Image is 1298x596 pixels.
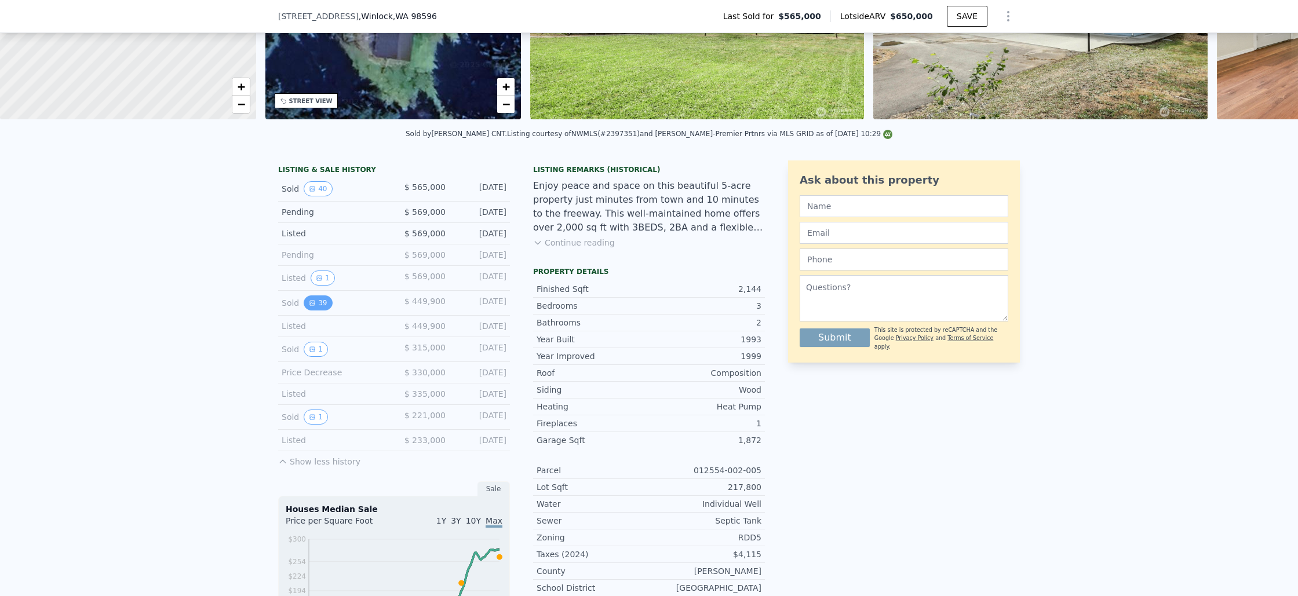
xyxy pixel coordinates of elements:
div: Fireplaces [537,418,649,429]
button: Continue reading [533,237,615,248]
span: + [502,79,510,94]
span: $565,000 [778,10,821,22]
span: Last Sold for [723,10,779,22]
div: Sold [282,409,385,425]
div: Property details [533,267,765,276]
div: [DATE] [455,434,506,446]
div: [DATE] [455,249,506,261]
span: 3Y [451,516,461,525]
span: + [237,79,245,94]
div: Heat Pump [649,401,761,412]
div: [DATE] [455,270,506,286]
span: $650,000 [890,12,933,21]
tspan: $254 [288,558,306,566]
div: Sold [282,342,385,357]
div: Enjoy peace and space on this beautiful 5-acre property just minutes from town and 10 minutes to ... [533,179,765,235]
a: Zoom in [497,78,515,96]
div: Price per Square Foot [286,515,394,533]
div: Taxes (2024) [537,549,649,560]
div: $4,115 [649,549,761,560]
div: [DATE] [455,409,506,425]
div: Garage Sqft [537,434,649,446]
a: Zoom out [497,96,515,113]
tspan: $300 [288,535,306,543]
div: Sale [477,481,510,496]
span: $ 569,000 [404,272,446,281]
div: Listing courtesy of NWMLS (#2397351) and [PERSON_NAME]-Premier Prtnrs via MLS GRID as of [DATE] 1... [507,130,892,138]
div: 1 [649,418,761,429]
input: Phone [800,248,1008,270]
input: Email [800,222,1008,244]
span: [STREET_ADDRESS] [278,10,359,22]
span: 10Y [466,516,481,525]
button: View historical data [311,270,335,286]
div: Year Built [537,334,649,345]
div: Pending [282,249,385,261]
div: Finished Sqft [537,283,649,295]
span: $ 565,000 [404,182,446,192]
div: 1,872 [649,434,761,446]
span: $ 569,000 [404,207,446,217]
div: Houses Median Sale [286,503,502,515]
div: Parcel [537,465,649,476]
div: Ask about this property [800,172,1008,188]
div: This site is protected by reCAPTCHA and the Google and apply. [874,326,1008,351]
div: Zoning [537,532,649,543]
div: Listing Remarks (Historical) [533,165,765,174]
div: Siding [537,384,649,396]
div: Listed [282,434,385,446]
span: $ 449,900 [404,297,446,306]
div: 1999 [649,350,761,362]
div: 217,800 [649,481,761,493]
span: , Winlock [359,10,437,22]
button: Show less history [278,451,360,467]
span: 1Y [436,516,446,525]
div: Sold [282,295,385,310]
span: $ 221,000 [404,411,446,420]
div: County [537,565,649,577]
div: [DATE] [455,181,506,196]
button: Show Options [997,5,1020,28]
div: [DATE] [455,367,506,378]
div: [DATE] [455,342,506,357]
span: Max [486,516,502,528]
div: LISTING & SALE HISTORY [278,165,510,177]
div: Water [537,498,649,510]
a: Zoom in [232,78,250,96]
div: Septic Tank [649,515,761,526]
img: NWMLS Logo [883,130,892,139]
span: Lotside ARV [840,10,890,22]
div: 012554-002-005 [649,465,761,476]
div: Pending [282,206,385,218]
div: Roof [537,367,649,379]
input: Name [800,195,1008,217]
span: $ 315,000 [404,343,446,352]
span: $ 449,900 [404,321,446,331]
div: Listed [282,270,385,286]
div: Heating [537,401,649,412]
div: Wood [649,384,761,396]
div: Bedrooms [537,300,649,312]
div: 2 [649,317,761,328]
div: STREET VIEW [289,97,333,105]
tspan: $224 [288,572,306,580]
tspan: $194 [288,587,306,595]
div: Year Improved [537,350,649,362]
span: $ 335,000 [404,389,446,398]
div: 1993 [649,334,761,345]
span: − [502,97,510,111]
div: [DATE] [455,388,506,400]
span: $ 233,000 [404,436,446,445]
div: Price Decrease [282,367,385,378]
div: [DATE] [455,228,506,239]
button: View historical data [304,181,332,196]
div: Listed [282,320,385,332]
div: Listed [282,228,385,239]
span: $ 569,000 [404,250,446,259]
div: Sold [282,181,385,196]
span: , WA 98596 [393,12,437,21]
div: [DATE] [455,295,506,310]
div: [DATE] [455,320,506,332]
div: [PERSON_NAME] [649,565,761,577]
a: Zoom out [232,96,250,113]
